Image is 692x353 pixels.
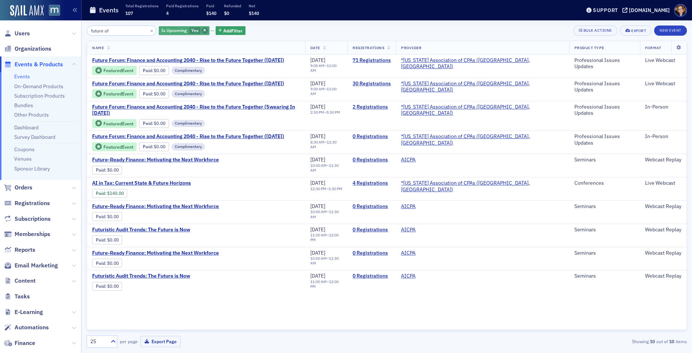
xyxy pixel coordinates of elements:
span: : [96,283,107,289]
span: Orders [15,184,32,192]
span: : [143,121,154,126]
time: 11:30 AM [310,256,339,266]
a: Reports [4,246,35,254]
span: Future Forum: Finance and Accounting 2040 - Rise to the Future Together (November 2025) [92,81,284,87]
a: Paid [96,237,105,243]
button: New Event [654,26,687,36]
span: Future Forum: Finance and Accounting 2040 - Rise to the Future Together (Swearing In 2025) [92,104,300,117]
span: AICPA [401,203,447,210]
div: [DOMAIN_NAME] [629,7,670,13]
time: 11:30 AM [310,163,339,173]
a: AICPA [401,203,416,210]
div: Webcast Replay [645,227,681,233]
a: Paid [96,260,105,266]
a: Coupons [14,146,35,153]
div: – [310,63,343,73]
div: Webcast Replay [645,203,681,210]
div: Seminars [574,273,635,279]
div: Professional Issues Updates [574,133,635,146]
div: Conferences [574,180,635,187]
span: Future Forum: Finance and Accounting 2040 - Rise to the Future Together (December 2025) [92,133,284,140]
div: 25 [90,338,106,345]
div: – [310,187,342,191]
a: Other Products [14,111,49,118]
span: Future-Ready Finance: Motivating the Next Workforce [92,157,219,163]
div: Paid: 0 - $0 [92,235,122,244]
a: 71 Registrations [353,57,391,64]
time: 12:00 PM [310,279,339,289]
span: $0 [224,10,229,16]
span: $0.00 [107,214,119,219]
div: Yes [159,26,209,35]
div: Paid: 5 - $14000 [92,189,127,198]
div: In-Person [645,133,681,140]
span: $140 [249,10,259,16]
a: Survey Dashboard [14,134,55,140]
span: [DATE] [310,226,325,233]
a: Content [4,277,36,285]
button: Export Page [140,336,181,347]
div: Bulk Actions [583,28,612,32]
div: Paid: 0 - $0 [139,142,169,151]
span: $0.00 [107,167,119,173]
div: Paid: 0 - $0 [92,282,122,291]
time: 11:00 AM [310,232,327,238]
a: Subscription Products [14,93,65,99]
span: Futuristic Audit Trends: The Future is Now [92,227,215,233]
span: *Maryland Association of CPAs (Timonium, MD) [401,180,564,193]
strong: 10 [668,338,676,345]
a: Users [4,30,30,38]
time: 11:30 AM [310,209,339,219]
a: 0 Registrations [353,133,391,140]
span: Date [310,45,320,50]
div: Featured Event [103,145,133,149]
span: : [96,260,107,266]
a: Paid [143,144,152,149]
span: [DATE] [310,180,325,186]
time: 11:00 AM [310,63,337,73]
a: Events [14,73,30,80]
a: 30 Registrations [353,81,391,87]
div: – [310,163,343,173]
span: [DATE] [310,156,325,163]
span: $140 [206,10,216,16]
div: Seminars [574,227,635,233]
span: $0.00 [154,91,165,97]
time: 11:00 AM [310,279,327,284]
time: 8:30 AM [310,140,325,145]
span: : [143,91,154,97]
div: Seminars [574,157,635,163]
div: Seminars [574,250,635,256]
span: [DATE] [310,203,325,209]
div: Professional Issues Updates [574,57,635,70]
a: Memberships [4,230,50,238]
div: Export [631,29,646,33]
span: Organizations [15,45,51,53]
span: Provider [401,45,421,50]
time: 2:30 PM [310,110,324,115]
span: [DATE] [310,272,325,279]
a: Paid [143,91,152,97]
span: $0.00 [107,237,119,243]
span: Futuristic Audit Trends: The Future is Now [92,273,215,279]
p: Total Registrations [125,3,158,8]
span: [DATE] [310,133,325,140]
a: Future-Ready Finance: Motivating the Next Workforce [92,203,219,210]
span: : [96,167,107,173]
div: Webcast Replay [645,157,681,163]
a: 4 Registrations [353,180,391,187]
a: SailAMX [10,5,44,17]
a: AI in Tax: Current State & Future Horizons [92,180,215,187]
a: AICPA [401,227,416,233]
time: 5:30 PM [326,110,340,115]
div: Live Webcast [645,180,681,187]
time: 10:00 AM [310,209,327,214]
span: $0.00 [107,260,119,266]
div: Paid: 35 - $0 [139,89,169,98]
span: [DATE] [310,80,325,87]
button: Export [620,26,652,36]
a: 2 Registrations [353,104,391,110]
a: Dashboard [14,124,39,131]
span: Tasks [15,293,30,301]
div: Complimentary [172,143,205,150]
